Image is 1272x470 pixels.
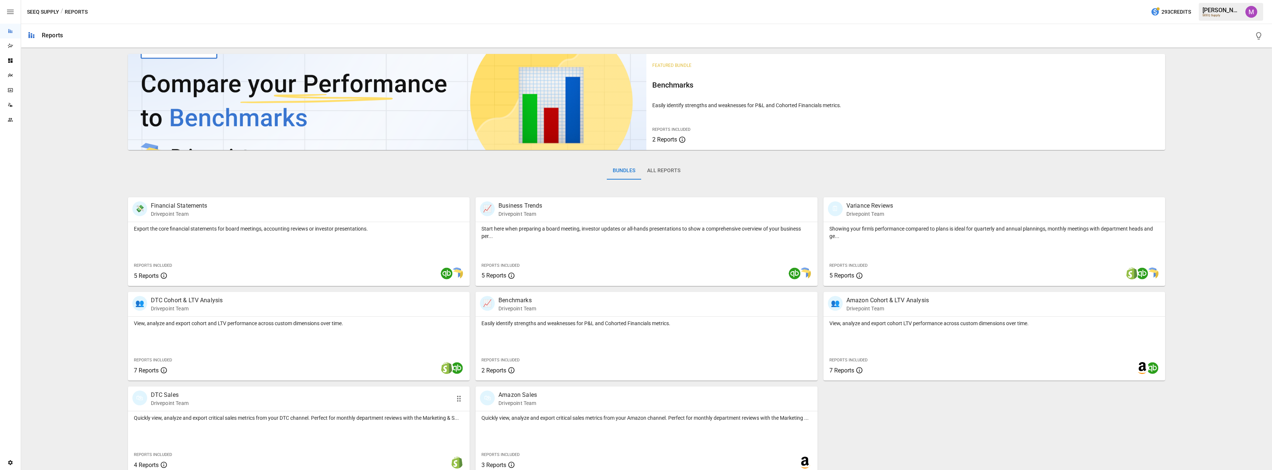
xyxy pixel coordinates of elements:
img: shopify [451,457,463,469]
div: 📈 [480,201,495,216]
button: SEEQ Supply [27,7,59,17]
img: shopify [1126,268,1138,279]
img: smart model [799,268,811,279]
p: Business Trends [498,201,542,210]
p: DTC Cohort & LTV Analysis [151,296,223,305]
p: View, analyze and export cohort and LTV performance across custom dimensions over time. [134,320,464,327]
p: Easily identify strengths and weaknesses for P&L and Cohorted Financials metrics. [652,102,1159,109]
div: 📈 [480,296,495,311]
div: 🗓 [828,201,843,216]
img: video thumbnail [128,54,647,150]
span: Reports Included [829,263,867,268]
p: Financial Statements [151,201,207,210]
img: shopify [441,362,453,374]
span: 2 Reports [481,367,506,374]
span: 7 Reports [134,367,159,374]
img: quickbooks [441,268,453,279]
div: [PERSON_NAME] [1202,7,1241,14]
span: Reports Included [481,263,520,268]
span: Reports Included [134,358,172,362]
span: 5 Reports [829,272,854,279]
span: Reports Included [481,358,520,362]
img: smart model [1147,268,1158,279]
p: Drivepoint Team [846,305,929,312]
div: 👥 [828,296,843,311]
p: Quickly view, analyze and export critical sales metrics from your DTC channel. Perfect for monthl... [134,414,464,422]
span: Reports Included [134,452,172,457]
h6: Benchmarks [652,79,1159,91]
img: quickbooks [451,362,463,374]
img: amazon [799,457,811,469]
button: All Reports [641,162,686,180]
button: Umer Muhammed [1241,1,1262,22]
span: 2 Reports [652,136,677,143]
p: Drivepoint Team [151,305,223,312]
p: Easily identify strengths and weaknesses for P&L and Cohorted Financials metrics. [481,320,812,327]
p: DTC Sales [151,391,189,399]
p: Drivepoint Team [498,399,537,407]
img: quickbooks [1136,268,1148,279]
span: 7 Reports [829,367,854,374]
div: 💸 [132,201,147,216]
p: Amazon Sales [498,391,537,399]
button: 293Credits [1148,5,1194,19]
div: / [61,7,63,17]
span: Featured Bundle [652,63,691,68]
p: Quickly view, analyze and export critical sales metrics from your Amazon channel. Perfect for mon... [481,414,812,422]
img: Umer Muhammed [1245,6,1257,18]
div: SEEQ Supply [1202,14,1241,17]
span: Reports Included [829,358,867,362]
p: Benchmarks [498,296,536,305]
span: Reports Included [481,452,520,457]
span: Reports Included [652,127,690,132]
p: Amazon Cohort & LTV Analysis [846,296,929,305]
img: amazon [1136,362,1148,374]
div: 🛍 [480,391,495,405]
p: Export the core financial statements for board meetings, accounting reviews or investor presentat... [134,225,464,232]
p: Drivepoint Team [498,210,542,218]
div: 👥 [132,296,147,311]
img: smart model [451,268,463,279]
span: 3 Reports [481,462,506,469]
p: Drivepoint Team [846,210,893,218]
p: Drivepoint Team [151,399,189,407]
p: Drivepoint Team [151,210,207,218]
p: Showing your firm's performance compared to plans is ideal for quarterly and annual plannings, mo... [829,225,1160,240]
img: quickbooks [1147,362,1158,374]
p: Variance Reviews [846,201,893,210]
p: Drivepoint Team [498,305,536,312]
p: View, analyze and export cohort LTV performance across custom dimensions over time. [829,320,1160,327]
p: Start here when preparing a board meeting, investor updates or all-hands presentations to show a ... [481,225,812,240]
div: 🛍 [132,391,147,405]
span: 5 Reports [134,272,159,279]
span: 5 Reports [481,272,506,279]
span: Reports Included [134,263,172,268]
div: Reports [42,32,63,39]
span: 293 Credits [1161,7,1191,17]
img: quickbooks [789,268,801,279]
button: Bundles [607,162,641,180]
span: 4 Reports [134,462,159,469]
